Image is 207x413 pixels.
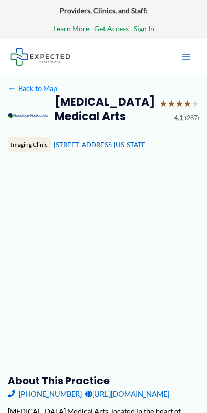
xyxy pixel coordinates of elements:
strong: Providers, Clinics, and Staff: [60,6,148,15]
a: [PHONE_NUMBER] [8,387,82,401]
span: ★ [159,95,167,112]
span: ★ [191,95,199,112]
span: ← [8,84,17,93]
button: Main menu toggle [176,46,197,67]
span: ★ [167,95,175,112]
span: ★ [175,95,183,112]
img: Expected Healthcare Logo - side, dark font, small [10,48,70,65]
h3: About this practice [8,374,200,387]
h2: [MEDICAL_DATA] Medical Arts [55,95,152,124]
span: 4.1 [174,112,183,124]
span: (287) [185,112,199,124]
div: Imaging Clinic [8,137,51,152]
a: [STREET_ADDRESS][US_STATE] [54,141,148,149]
a: ←Back to Map [8,82,57,95]
a: Get Access [94,22,129,35]
a: [URL][DOMAIN_NAME] [85,387,169,401]
a: Learn More [53,22,89,35]
span: ★ [183,95,191,112]
a: Sign In [134,22,154,35]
